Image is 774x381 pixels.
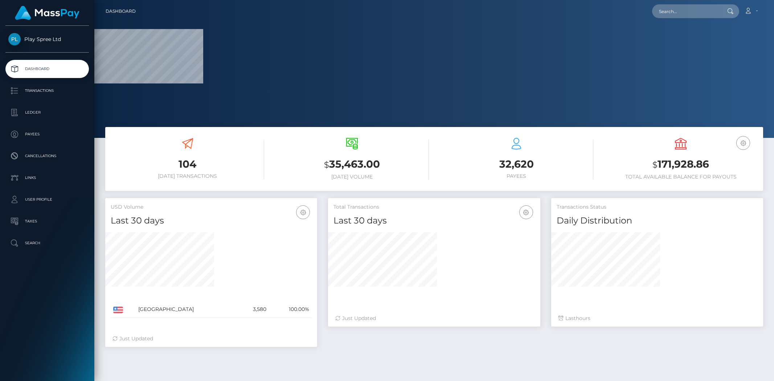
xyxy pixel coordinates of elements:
[238,301,269,318] td: 3,580
[8,107,86,118] p: Ledger
[5,60,89,78] a: Dashboard
[324,160,329,170] small: $
[106,4,136,19] a: Dashboard
[8,151,86,161] p: Cancellations
[136,301,238,318] td: [GEOGRAPHIC_DATA]
[604,174,758,180] h6: Total Available Balance for Payouts
[335,315,533,322] div: Just Updated
[333,204,535,211] h5: Total Transactions
[8,238,86,249] p: Search
[8,33,21,45] img: Play Spree Ltd
[5,190,89,209] a: User Profile
[5,125,89,143] a: Payees
[8,85,86,96] p: Transactions
[111,214,312,227] h4: Last 30 days
[8,129,86,140] p: Payees
[5,234,89,252] a: Search
[440,173,593,179] h6: Payees
[652,4,720,18] input: Search...
[113,307,123,313] img: US.png
[8,216,86,227] p: Taxes
[557,214,758,227] h4: Daily Distribution
[111,173,264,179] h6: [DATE] Transactions
[8,172,86,183] p: Links
[5,36,89,42] span: Play Spree Ltd
[15,6,79,20] img: MassPay Logo
[652,160,658,170] small: $
[604,157,758,172] h3: 171,928.86
[275,157,429,172] h3: 35,463.00
[8,64,86,74] p: Dashboard
[269,301,312,318] td: 100.00%
[557,204,758,211] h5: Transactions Status
[5,147,89,165] a: Cancellations
[275,174,429,180] h6: [DATE] Volume
[558,315,756,322] div: Last hours
[5,103,89,122] a: Ledger
[5,212,89,230] a: Taxes
[5,82,89,100] a: Transactions
[112,335,310,343] div: Just Updated
[333,214,535,227] h4: Last 30 days
[8,194,86,205] p: User Profile
[5,169,89,187] a: Links
[111,204,312,211] h5: USD Volume
[111,157,264,171] h3: 104
[440,157,593,171] h3: 32,620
